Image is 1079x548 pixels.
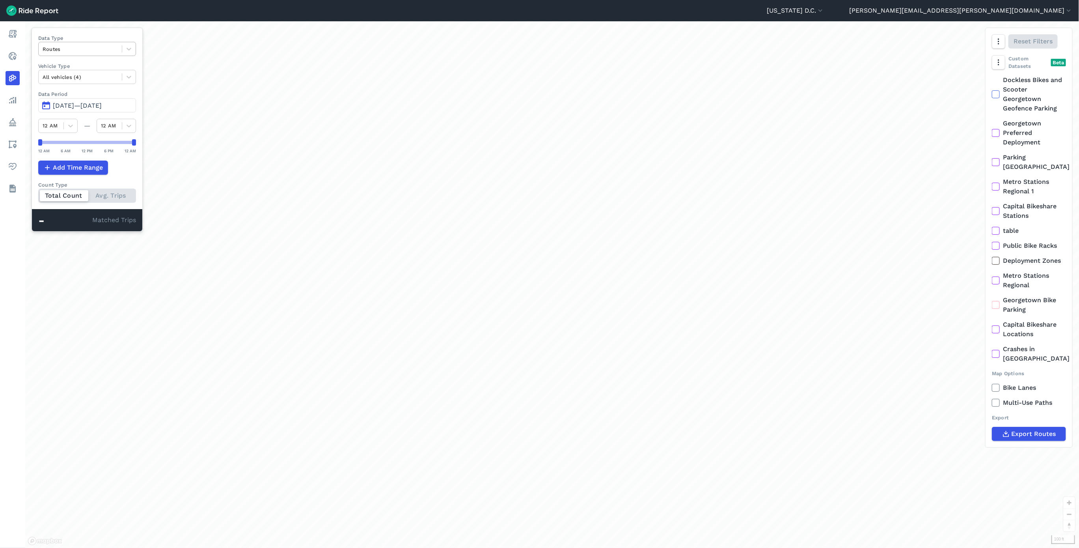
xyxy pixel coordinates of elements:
div: 12 AM [125,147,136,154]
label: table [992,226,1066,236]
label: Multi-Use Paths [992,398,1066,408]
div: Custom Datasets [992,55,1066,70]
div: loading [25,21,1079,548]
a: Realtime [6,49,20,63]
div: 6 AM [61,147,71,154]
a: Policy [6,115,20,129]
a: Datasets [6,181,20,196]
a: Heatmaps [6,71,20,85]
label: Data Period [38,90,136,98]
label: Capital Bikeshare Locations [992,320,1066,339]
label: Capital Bikeshare Stations [992,202,1066,221]
a: Health [6,159,20,174]
div: 6 PM [104,147,114,154]
div: Export [992,414,1066,421]
label: Parking [GEOGRAPHIC_DATA] [992,153,1066,172]
div: Beta [1051,59,1066,66]
div: - [38,215,92,226]
label: Georgetown Bike Parking [992,296,1066,314]
label: Vehicle Type [38,62,136,70]
div: — [78,121,97,131]
button: Reset Filters [1008,34,1058,49]
div: Map Options [992,370,1066,377]
div: 12 PM [82,147,93,154]
span: Export Routes [1012,429,1056,439]
a: Areas [6,137,20,151]
div: Count Type [38,181,136,189]
button: [PERSON_NAME][EMAIL_ADDRESS][PERSON_NAME][DOMAIN_NAME] [849,6,1073,15]
button: [DATE]—[DATE] [38,98,136,112]
a: Report [6,27,20,41]
button: [US_STATE] D.C. [767,6,824,15]
label: Dockless Bikes and Scooter Georgetown Geofence Parking [992,75,1066,113]
a: Analyze [6,93,20,107]
span: Reset Filters [1014,37,1053,46]
label: Metro Stations Regional 1 [992,177,1066,196]
span: [DATE]—[DATE] [53,102,102,109]
label: Data Type [38,34,136,42]
span: Add Time Range [53,163,103,172]
label: Bike Lanes [992,383,1066,393]
div: Matched Trips [32,209,142,231]
label: Metro Stations Regional [992,271,1066,290]
img: Ride Report [6,6,58,16]
label: Deployment Zones [992,256,1066,266]
label: Public Bike Racks [992,241,1066,251]
label: Crashes in [GEOGRAPHIC_DATA] [992,344,1066,363]
div: 12 AM [38,147,50,154]
button: Export Routes [992,427,1066,441]
button: Add Time Range [38,161,108,175]
label: Georgetown Preferred Deployment [992,119,1066,147]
